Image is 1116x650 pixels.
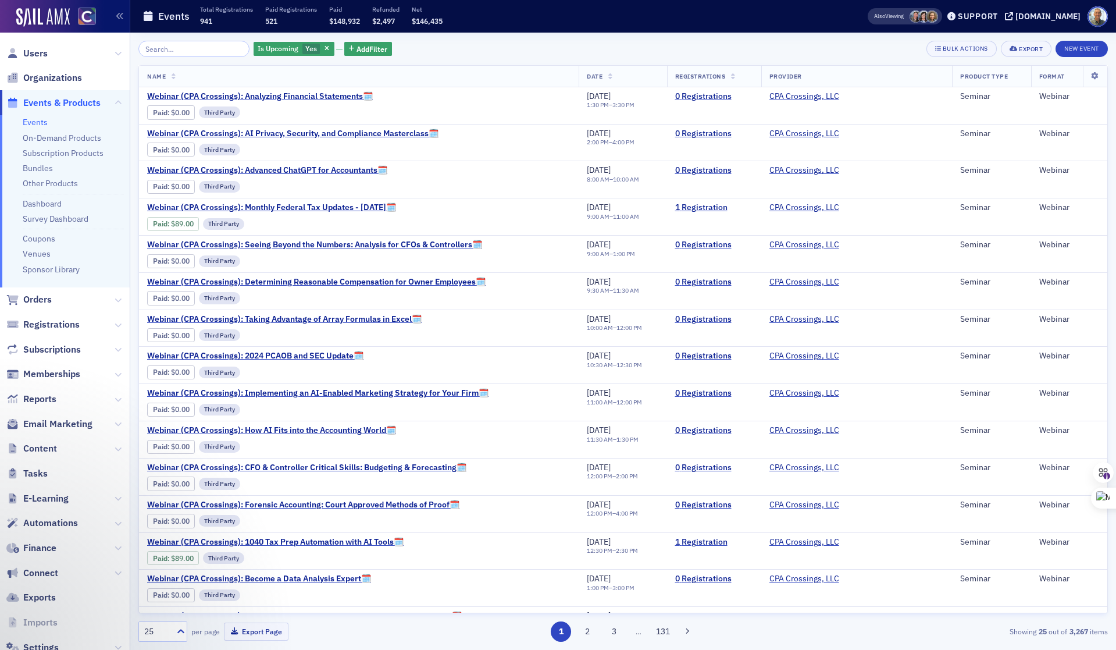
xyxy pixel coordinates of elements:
[6,442,57,455] a: Content
[23,47,48,60] span: Users
[6,517,78,530] a: Automations
[23,72,82,84] span: Organizations
[23,442,57,455] span: Content
[23,343,81,356] span: Subscriptions
[23,318,80,331] span: Registrations
[23,368,80,381] span: Memberships
[70,8,96,27] a: View Homepage
[23,248,51,259] a: Venues
[23,542,56,555] span: Finance
[6,542,56,555] a: Finance
[23,178,78,189] a: Other Products
[23,293,52,306] span: Orders
[6,567,58,580] a: Connect
[23,264,80,275] a: Sponsor Library
[6,97,101,109] a: Events & Products
[23,163,53,173] a: Bundles
[6,293,52,306] a: Orders
[6,343,81,356] a: Subscriptions
[23,133,101,143] a: On-Demand Products
[23,148,104,158] a: Subscription Products
[23,117,48,127] a: Events
[9,563,241,644] iframe: Intercom notifications message
[23,198,62,209] a: Dashboard
[6,591,56,604] a: Exports
[23,418,92,431] span: Email Marketing
[6,492,69,505] a: E-Learning
[23,97,101,109] span: Events & Products
[23,393,56,406] span: Reports
[6,318,80,331] a: Registrations
[16,8,70,27] img: SailAMX
[6,467,48,480] a: Tasks
[23,492,69,505] span: E-Learning
[78,8,96,26] img: SailAMX
[23,233,55,244] a: Coupons
[6,616,58,629] a: Imports
[23,517,78,530] span: Automations
[23,467,48,480] span: Tasks
[23,214,88,224] a: Survey Dashboard
[6,368,80,381] a: Memberships
[6,393,56,406] a: Reports
[6,72,82,84] a: Organizations
[6,47,48,60] a: Users
[6,418,92,431] a: Email Marketing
